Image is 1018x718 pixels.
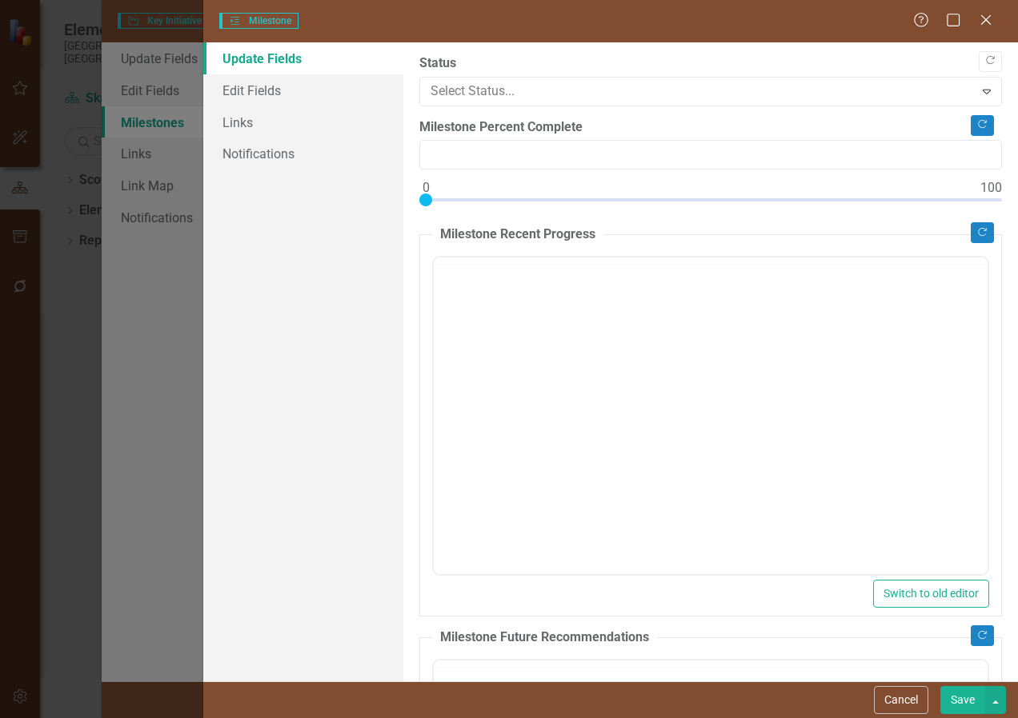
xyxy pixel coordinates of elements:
span: Milestone [219,13,298,29]
iframe: Rich Text Area [434,264,988,574]
a: Links [203,106,403,138]
label: Status [419,54,1002,73]
legend: Milestone Future Recommendations [432,628,657,647]
a: Update Fields [203,42,403,74]
button: Cancel [874,686,928,714]
legend: Milestone Recent Progress [432,225,603,244]
button: Switch to old editor [873,580,989,608]
label: Milestone Percent Complete [419,118,1002,137]
a: Notifications [203,138,403,170]
a: Edit Fields [203,74,403,106]
button: Save [940,686,985,714]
